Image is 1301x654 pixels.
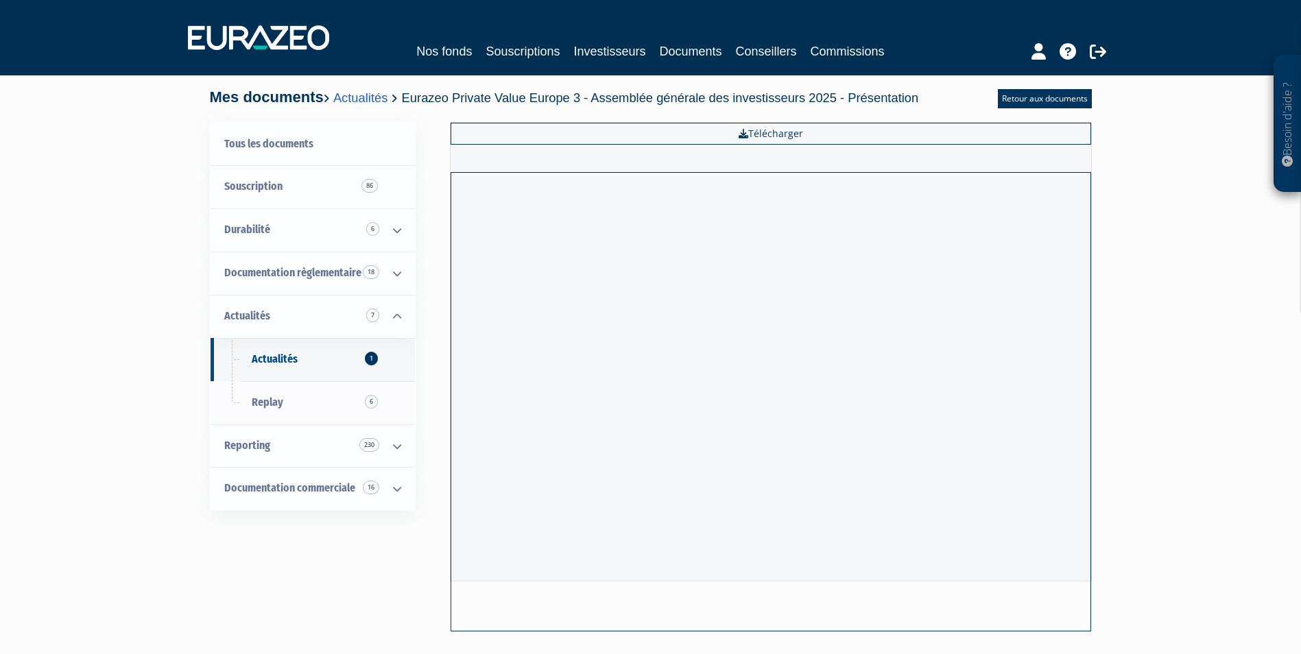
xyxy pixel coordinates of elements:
a: Replay6 [211,381,415,424]
img: 1732889491-logotype_eurazeo_blanc_rvb.png [188,25,329,50]
a: Souscriptions [486,42,560,61]
span: 86 [361,179,378,193]
span: 18 [363,265,379,279]
a: Commissions [811,42,885,61]
span: Documentation commerciale [224,481,355,494]
span: Eurazeo Private Value Europe 3 - Assemblée générale des investisseurs 2025 - Présentation [402,90,919,105]
span: 16 [363,481,379,494]
a: Reporting 230 [211,424,415,468]
span: 1 [365,352,378,365]
a: Investisseurs [573,42,645,61]
span: Documentation règlementaire [224,266,361,279]
a: Conseillers [736,42,797,61]
a: Documentation règlementaire 18 [211,252,415,295]
span: 230 [359,438,379,452]
h4: Mes documents [210,89,919,106]
span: 7 [366,308,379,322]
span: Replay [252,396,283,409]
span: Reporting [224,439,270,452]
span: 6 [365,395,378,409]
span: Souscription [224,180,283,193]
span: Actualités [252,352,298,365]
a: Documentation commerciale 16 [211,467,415,510]
a: Durabilité 6 [211,208,415,252]
a: Actualités 7 [211,295,415,338]
a: Souscription86 [211,165,415,208]
a: Télécharger [451,123,1091,145]
a: Tous les documents [211,123,415,166]
a: Actualités1 [211,338,415,381]
span: Durabilité [224,223,270,236]
p: Besoin d'aide ? [1280,62,1296,186]
a: Actualités [333,90,387,105]
a: Nos fonds [416,42,472,61]
span: 6 [366,222,379,236]
a: Retour aux documents [998,89,1092,108]
a: Documents [660,42,722,61]
span: Actualités [224,309,270,322]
